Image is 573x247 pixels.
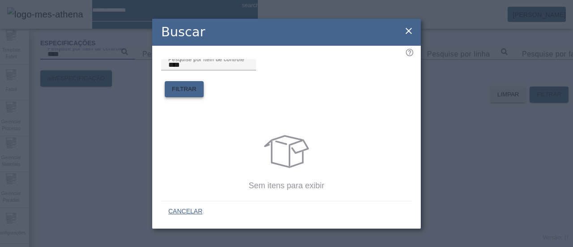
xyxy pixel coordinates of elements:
[172,85,197,94] span: FILTRAR
[161,22,205,42] h2: Buscar
[165,81,204,97] button: FILTRAR
[161,204,210,220] button: CANCELAR
[168,56,244,62] mat-label: Pesquise por item de controle
[163,180,410,192] p: Sem itens para exibir
[168,207,202,216] span: CANCELAR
